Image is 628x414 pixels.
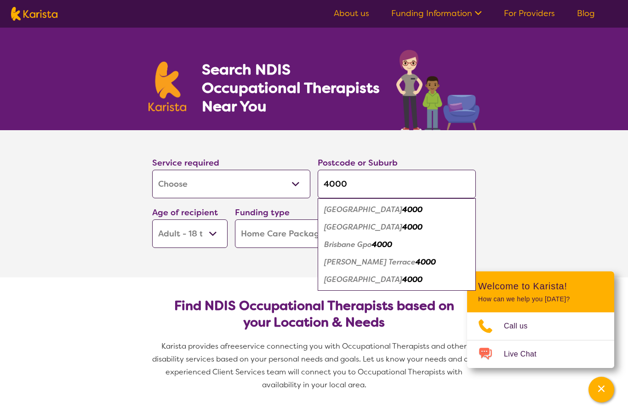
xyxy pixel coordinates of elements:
[478,281,603,292] h2: Welcome to Karista!
[152,207,218,218] label: Age of recipient
[467,271,614,368] div: Channel Menu
[322,271,471,288] div: Spring Hill 4000
[322,201,471,218] div: Brisbane Adelaide Street 4000
[478,295,603,303] p: How can we help you [DATE]?
[324,275,402,284] em: [GEOGRAPHIC_DATA]
[148,62,186,111] img: Karista logo
[324,257,416,267] em: [PERSON_NAME] Terrace
[402,222,422,232] em: 4000
[396,50,480,130] img: occupational-therapy
[235,207,290,218] label: Funding type
[467,312,614,368] ul: Choose channel
[160,298,468,331] h2: Find NDIS Occupational Therapists based on your Location & Needs
[318,157,398,168] label: Postcode or Suburb
[322,253,471,271] div: Petrie Terrace 4000
[152,341,478,390] span: service connecting you with Occupational Therapists and other disability services based on your p...
[402,275,422,284] em: 4000
[504,347,548,361] span: Live Chat
[202,60,381,115] h1: Search NDIS Occupational Therapists Near You
[322,218,471,236] div: Brisbane City 4000
[334,8,369,19] a: About us
[324,205,402,214] em: [GEOGRAPHIC_DATA]
[416,257,436,267] em: 4000
[504,8,555,19] a: For Providers
[225,341,240,351] span: free
[161,341,225,351] span: Karista provides a
[322,236,471,253] div: Brisbane Gpo 4000
[152,157,219,168] label: Service required
[11,7,57,21] img: Karista logo
[324,240,372,249] em: Brisbane Gpo
[324,222,402,232] em: [GEOGRAPHIC_DATA]
[318,170,476,198] input: Type
[504,319,539,333] span: Call us
[577,8,595,19] a: Blog
[588,377,614,402] button: Channel Menu
[372,240,392,249] em: 4000
[391,8,482,19] a: Funding Information
[402,205,422,214] em: 4000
